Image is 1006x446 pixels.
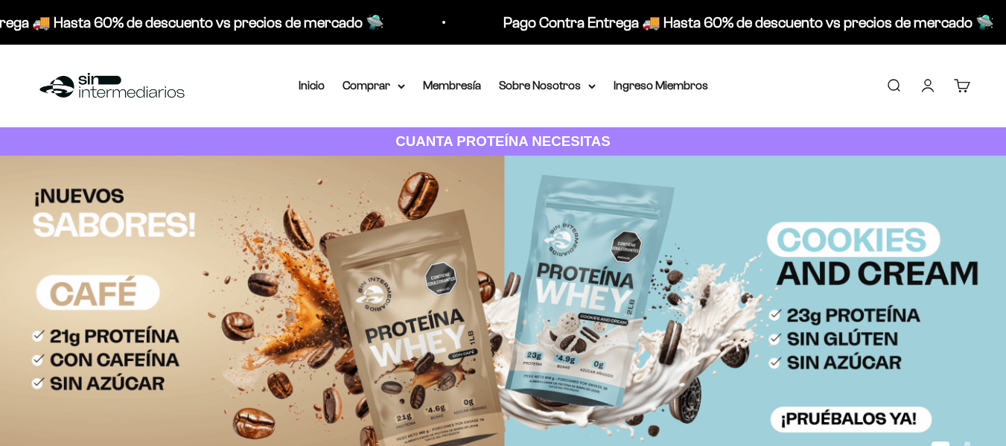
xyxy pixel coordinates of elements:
[395,133,611,149] strong: CUANTA PROTEÍNA NECESITAS
[423,79,481,92] a: Membresía
[299,79,325,92] a: Inicio
[343,76,405,95] summary: Comprar
[499,76,596,95] summary: Sobre Nosotros
[614,79,708,92] a: Ingreso Miembros
[461,10,952,34] p: Pago Contra Entrega 🚚 Hasta 60% de descuento vs precios de mercado 🛸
